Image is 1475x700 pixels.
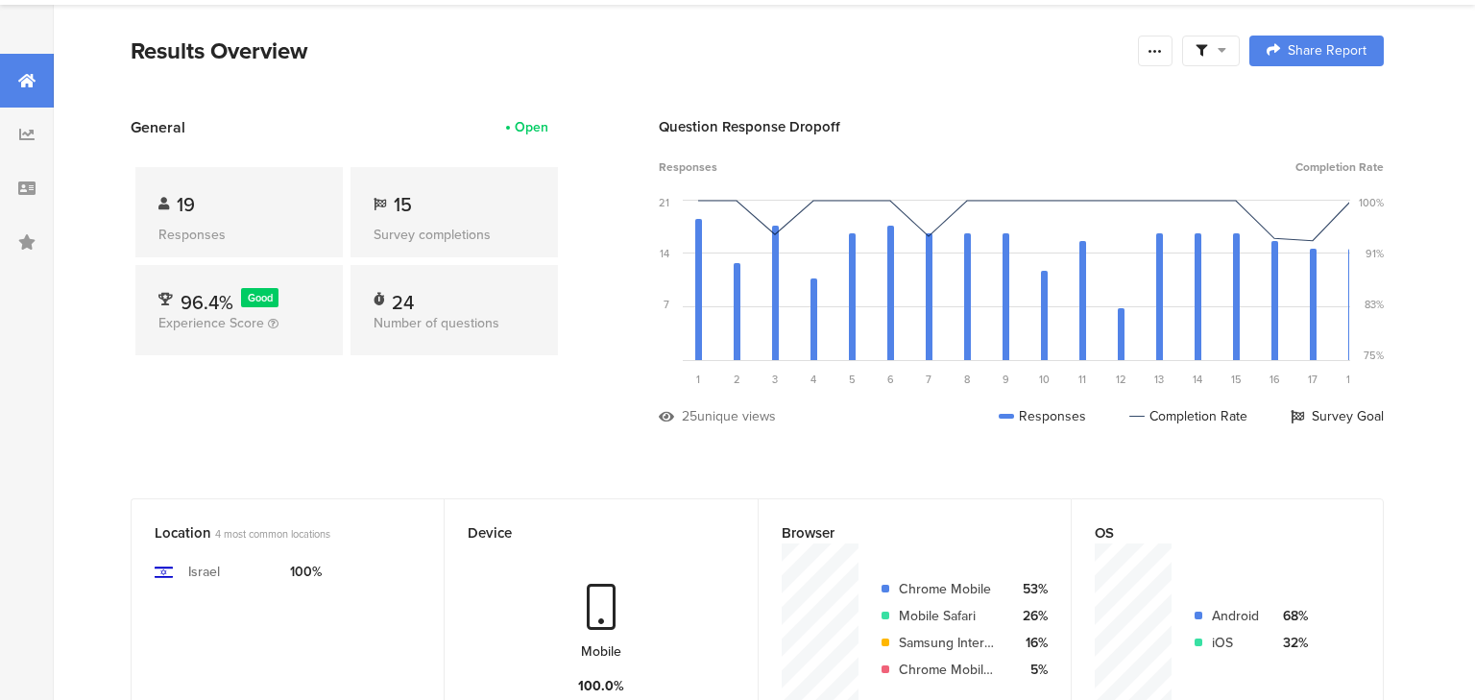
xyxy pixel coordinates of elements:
[1231,372,1242,387] span: 15
[515,117,548,137] div: Open
[1364,348,1384,363] div: 75%
[1212,606,1259,626] div: Android
[1193,372,1202,387] span: 14
[887,372,894,387] span: 6
[290,562,322,582] div: 100%
[1129,406,1247,426] div: Completion Rate
[1078,372,1086,387] span: 11
[772,372,778,387] span: 3
[394,190,412,219] span: 15
[696,372,700,387] span: 1
[158,225,320,245] div: Responses
[1212,633,1259,653] div: iOS
[1014,606,1048,626] div: 26%
[1014,660,1048,680] div: 5%
[581,641,621,662] div: Mobile
[810,372,816,387] span: 4
[468,522,702,543] div: Device
[392,288,414,307] div: 24
[1291,406,1384,426] div: Survey Goal
[734,372,740,387] span: 2
[659,116,1384,137] div: Question Response Dropoff
[1116,372,1126,387] span: 12
[181,288,233,317] span: 96.4%
[578,676,624,696] div: 100.0%
[926,372,931,387] span: 7
[1365,297,1384,312] div: 83%
[849,372,856,387] span: 5
[899,579,999,599] div: Chrome Mobile
[782,522,1016,543] div: Browser
[1274,606,1308,626] div: 68%
[899,633,999,653] div: Samsung Internet
[697,406,776,426] div: unique views
[1288,44,1366,58] span: Share Report
[964,372,970,387] span: 8
[1346,372,1356,387] span: 18
[899,660,999,680] div: Chrome Mobile iOS
[155,522,389,543] div: Location
[1359,195,1384,210] div: 100%
[248,290,273,305] span: Good
[682,406,697,426] div: 25
[1274,633,1308,653] div: 32%
[374,313,499,333] span: Number of questions
[131,34,1128,68] div: Results Overview
[660,246,669,261] div: 14
[188,562,220,582] div: Israel
[215,526,330,542] span: 4 most common locations
[999,406,1086,426] div: Responses
[659,158,717,176] span: Responses
[659,195,669,210] div: 21
[1014,633,1048,653] div: 16%
[1308,372,1318,387] span: 17
[374,225,535,245] div: Survey completions
[1366,246,1384,261] div: 91%
[1014,579,1048,599] div: 53%
[1003,372,1009,387] span: 9
[1154,372,1164,387] span: 13
[664,297,669,312] div: 7
[1095,522,1328,543] div: OS
[1295,158,1384,176] span: Completion Rate
[899,606,999,626] div: Mobile Safari
[158,313,264,333] span: Experience Score
[131,116,185,138] span: General
[1269,372,1280,387] span: 16
[177,190,195,219] span: 19
[1039,372,1050,387] span: 10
